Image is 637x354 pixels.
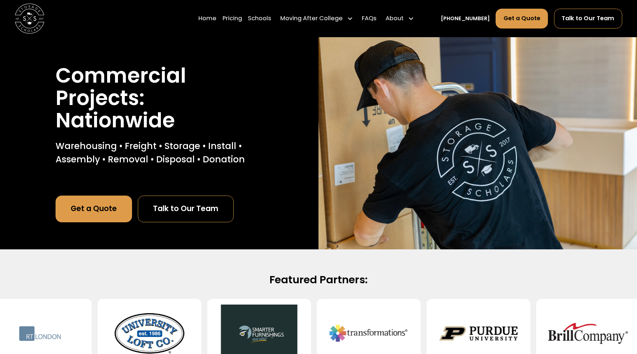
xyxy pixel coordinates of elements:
[56,139,263,166] p: Warehousing • Freight • Storage • Install • Assembly • Removal • Disposal • Donation
[56,65,263,132] h1: Commercial Projects: Nationwide
[15,4,44,33] img: Storage Scholars main logo
[362,8,377,29] a: FAQs
[223,8,242,29] a: Pricing
[554,9,622,29] a: Talk to Our Team
[318,37,637,250] img: Nationwide commercial project movers.
[198,8,216,29] a: Home
[441,15,490,23] a: [PHONE_NUMBER]
[496,9,548,29] a: Get a Quote
[280,14,343,23] div: Moving After College
[81,273,556,287] h2: Featured Partners:
[248,8,271,29] a: Schools
[383,8,417,29] div: About
[15,4,44,33] a: home
[386,14,404,23] div: About
[56,196,132,222] a: Get a Quote
[277,8,356,29] div: Moving After College
[138,196,233,222] a: Talk to Our Team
